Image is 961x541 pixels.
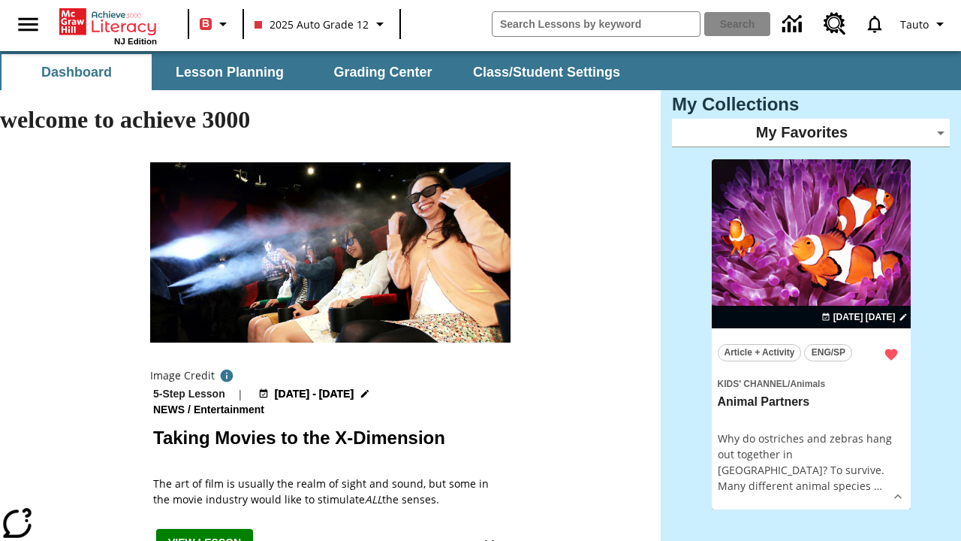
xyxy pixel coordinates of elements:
span: Article + Activity [725,345,795,361]
button: ENG/SP [804,344,852,361]
span: Topic: Kids' Channel/Animals [718,375,905,391]
img: Panel in front of the seats sprays water mist to the happy audience at a 4DX-equipped theater. [150,162,511,343]
span: / [788,379,790,389]
a: Notifications [855,5,894,44]
span: ENG/SP [812,345,845,361]
button: Remove from Favorites [878,341,905,368]
button: Aug 18 - Aug 24 Choose Dates [255,386,374,402]
div: lesson details [712,159,911,510]
span: B [202,14,209,33]
button: Class/Student Settings [461,54,632,90]
div: My Favorites [672,119,950,147]
button: Boost Class color is red. Change class color [194,11,238,38]
a: Data Center [773,4,815,45]
a: Resource Center, Will open in new tab [815,4,855,44]
button: Open side menu [6,2,50,47]
h2: Taking Movies to the X-Dimension [153,425,508,452]
span: [DATE] [DATE] [833,310,896,324]
span: | [237,386,243,402]
div: Why do ostriches and zebras hang out together in [GEOGRAPHIC_DATA]? To survive. Many different an... [718,431,905,494]
h3: Animal Partners [718,394,905,410]
button: Show Details [887,485,909,508]
span: Animals [790,379,825,389]
button: Profile/Settings [894,11,955,38]
span: Kids' Channel [718,379,788,389]
input: search field [493,12,700,36]
span: Tauto [900,17,929,32]
button: Lesson Planning [155,54,305,90]
button: Jul 07 - Jun 30 Choose Dates [818,310,911,324]
span: Entertainment [194,402,267,419]
span: [DATE] - [DATE] [275,386,354,402]
div: Home [59,5,157,46]
button: Article + Activity [718,344,802,361]
button: Photo credit: Photo by The Asahi Shimbun via Getty Images [215,365,239,386]
span: NJ Edition [114,37,157,46]
button: Class: 2025 Auto Grade 12, Select your class [249,11,395,38]
span: … [874,479,882,493]
span: News [153,402,188,419]
p: Image Credit [150,368,215,383]
button: Dashboard [2,54,152,90]
em: ALL [365,492,382,506]
button: Grading Center [308,54,458,90]
a: Home [59,7,157,37]
span: / [188,403,191,416]
p: The art of film is usually the realm of sight and sound, but some in the movie industry would lik... [153,476,508,507]
span: 2025 Auto Grade 12 [255,17,369,32]
p: 5-Step Lesson [153,386,225,402]
h3: My Collections [672,94,950,115]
